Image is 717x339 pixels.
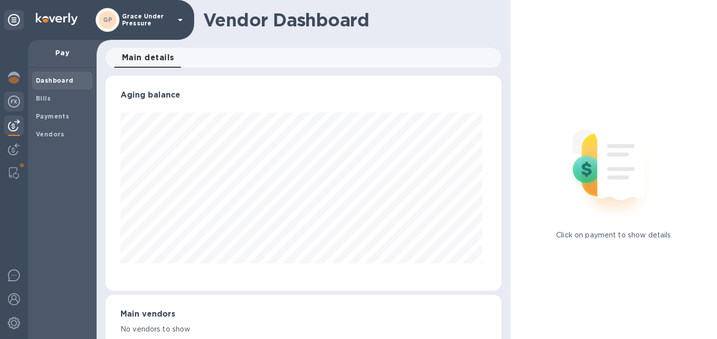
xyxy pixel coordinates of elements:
[36,130,65,138] b: Vendors
[36,113,69,120] b: Payments
[203,9,494,30] h1: Vendor Dashboard
[122,51,174,65] span: Main details
[8,96,20,108] img: Foreign exchange
[36,48,89,58] p: Pay
[103,16,113,23] b: GP
[36,13,78,25] img: Logo
[120,310,486,319] h3: Main vendors
[556,230,671,240] p: Click on payment to show details
[120,91,486,100] h3: Aging balance
[4,10,24,30] div: Unpin categories
[120,324,486,335] p: No vendors to show
[122,13,172,27] p: Grace Under Pressure
[36,95,51,102] b: Bills
[36,77,74,84] b: Dashboard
